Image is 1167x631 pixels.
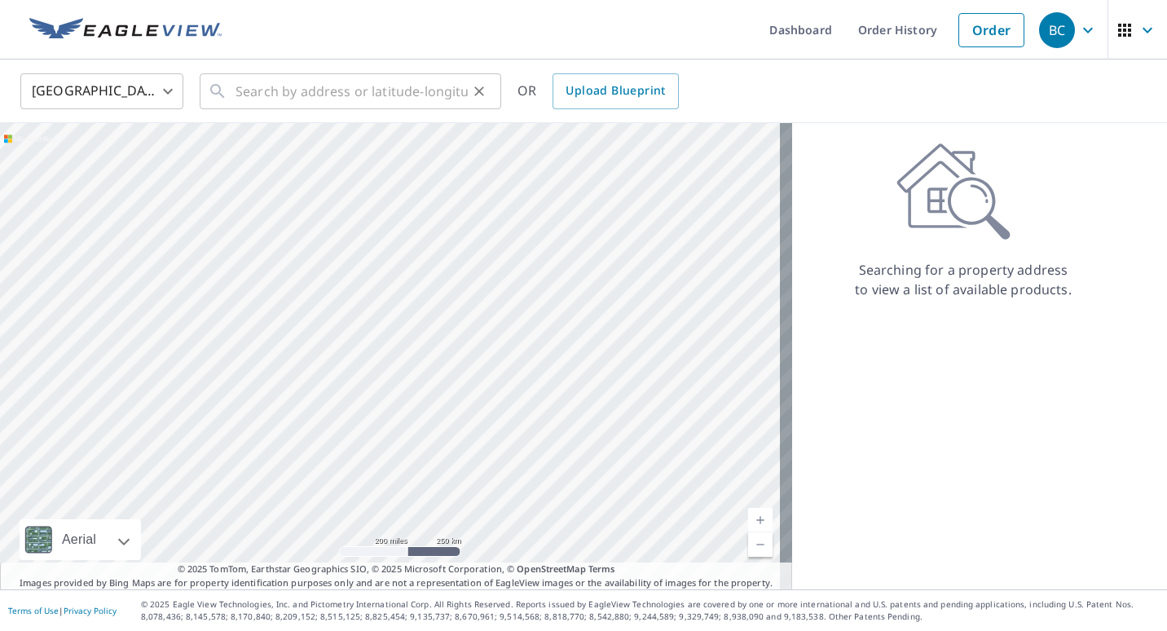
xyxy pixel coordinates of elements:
[8,605,59,616] a: Terms of Use
[517,73,679,109] div: OR
[178,563,615,576] span: © 2025 TomTom, Earthstar Geographics SIO, © 2025 Microsoft Corporation, ©
[553,73,678,109] a: Upload Blueprint
[236,68,468,114] input: Search by address or latitude-longitude
[588,563,615,575] a: Terms
[748,508,773,532] a: Current Level 5, Zoom In
[468,80,491,103] button: Clear
[566,81,665,101] span: Upload Blueprint
[748,532,773,557] a: Current Level 5, Zoom Out
[517,563,585,575] a: OpenStreetMap
[1039,12,1075,48] div: BC
[20,519,141,560] div: Aerial
[854,260,1072,299] p: Searching for a property address to view a list of available products.
[57,519,101,560] div: Aerial
[958,13,1024,47] a: Order
[8,606,117,616] p: |
[29,18,222,42] img: EV Logo
[64,605,117,616] a: Privacy Policy
[141,598,1159,623] p: © 2025 Eagle View Technologies, Inc. and Pictometry International Corp. All Rights Reserved. Repo...
[20,68,183,114] div: [GEOGRAPHIC_DATA]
